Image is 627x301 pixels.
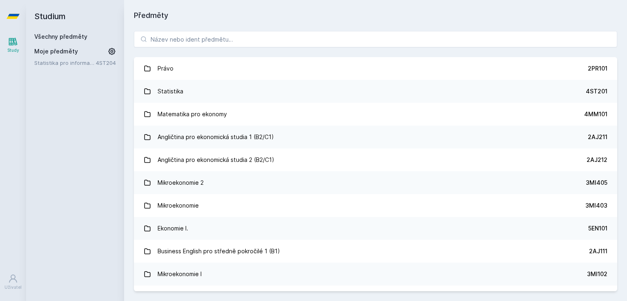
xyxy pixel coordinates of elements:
div: 2AJ212 [587,156,607,164]
a: Mikroekonomie I 3MI102 [134,263,617,286]
a: Mikroekonomie 3MI403 [134,194,617,217]
div: 2AJ111 [589,247,607,255]
div: Business English pro středně pokročilé 1 (B1) [158,243,280,259]
a: Uživatel [2,270,24,294]
div: 3MI405 [586,179,607,187]
div: 5EN101 [588,224,607,232]
div: 4ST201 [586,87,607,95]
span: Moje předměty [34,47,78,55]
div: Mikroekonomie 2 [158,175,204,191]
div: Uživatel [4,284,22,290]
div: 4MM101 [584,110,607,118]
div: Matematika pro ekonomy [158,106,227,122]
a: Study [2,33,24,58]
a: Statistika 4ST201 [134,80,617,103]
a: Matematika pro ekonomy 4MM101 [134,103,617,126]
div: Mikroekonomie I [158,266,202,282]
a: Statistika pro informatiky [34,59,96,67]
a: Všechny předměty [34,33,87,40]
div: 3MI403 [585,201,607,210]
div: Ekonomie I. [158,220,188,237]
a: Business English pro středně pokročilé 1 (B1) 2AJ111 [134,240,617,263]
a: Mikroekonomie 2 3MI405 [134,171,617,194]
a: Právo 2PR101 [134,57,617,80]
div: Angličtina pro ekonomická studia 2 (B2/C1) [158,152,274,168]
div: Mikroekonomie [158,197,199,214]
input: Název nebo ident předmětu… [134,31,617,47]
div: 2PR101 [588,64,607,73]
div: 2AJ211 [588,133,607,141]
div: Angličtina pro ekonomická studia 1 (B2/C1) [158,129,274,145]
a: Angličtina pro ekonomická studia 2 (B2/C1) 2AJ212 [134,148,617,171]
div: Statistika [158,83,183,100]
div: Study [7,47,19,53]
a: 4ST204 [96,60,116,66]
div: Právo [158,60,173,77]
a: Ekonomie I. 5EN101 [134,217,617,240]
div: 3MI102 [587,270,607,278]
a: Angličtina pro ekonomická studia 1 (B2/C1) 2AJ211 [134,126,617,148]
h1: Předměty [134,10,617,21]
